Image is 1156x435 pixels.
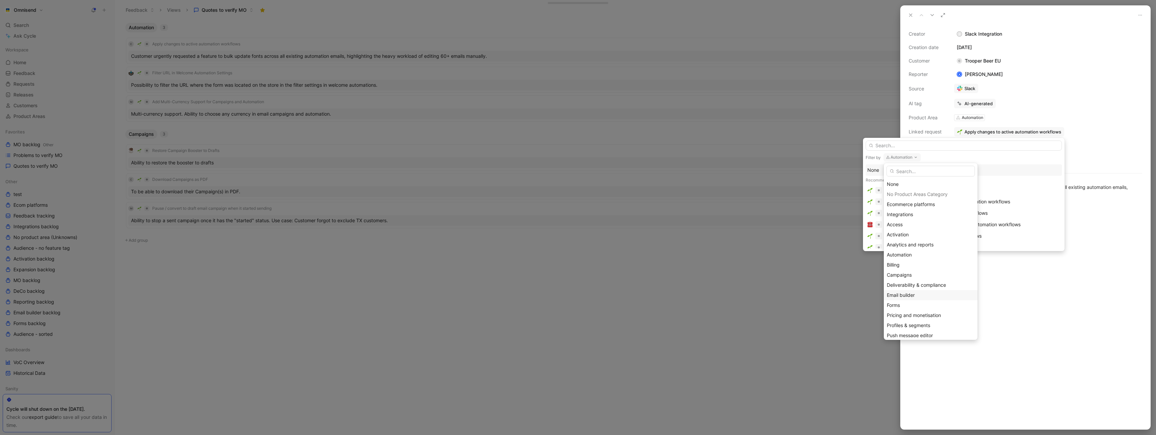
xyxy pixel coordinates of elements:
[887,252,912,258] span: Automation
[887,332,933,338] span: Push message editor
[887,232,909,237] span: Activation
[887,312,941,318] span: Pricing and monetisation
[887,242,934,247] span: Analytics and reports
[887,292,915,298] span: Email builder
[887,302,900,308] span: Forms
[887,282,946,288] span: Deliverability & compliance
[887,180,975,188] div: None
[887,262,900,268] span: Billing
[887,322,930,328] span: Profiles & segments
[887,272,912,278] span: Campaigns
[887,222,903,227] span: Access
[887,211,913,217] span: Integrations
[887,201,935,207] span: Ecommerce platforms
[886,166,975,176] input: Search...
